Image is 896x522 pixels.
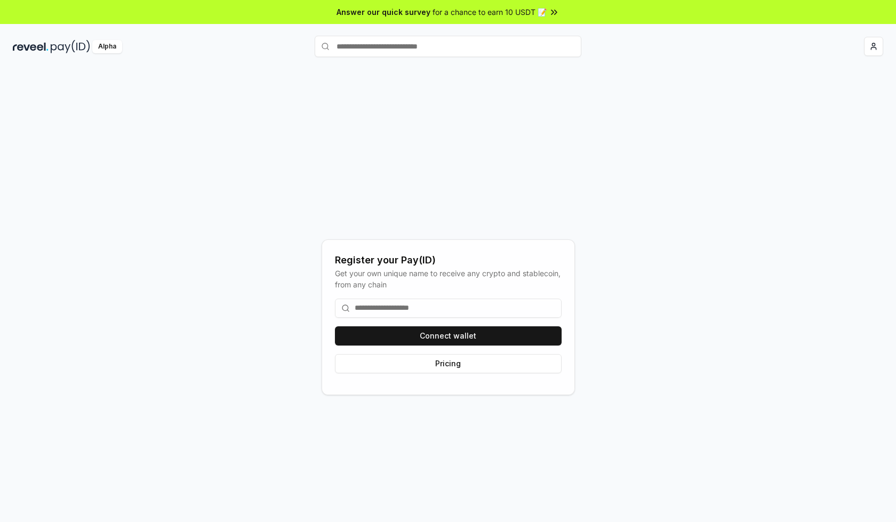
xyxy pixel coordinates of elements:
[335,268,562,290] div: Get your own unique name to receive any crypto and stablecoin, from any chain
[51,40,90,53] img: pay_id
[92,40,122,53] div: Alpha
[335,326,562,346] button: Connect wallet
[335,253,562,268] div: Register your Pay(ID)
[433,6,547,18] span: for a chance to earn 10 USDT 📝
[13,40,49,53] img: reveel_dark
[335,354,562,373] button: Pricing
[337,6,430,18] span: Answer our quick survey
